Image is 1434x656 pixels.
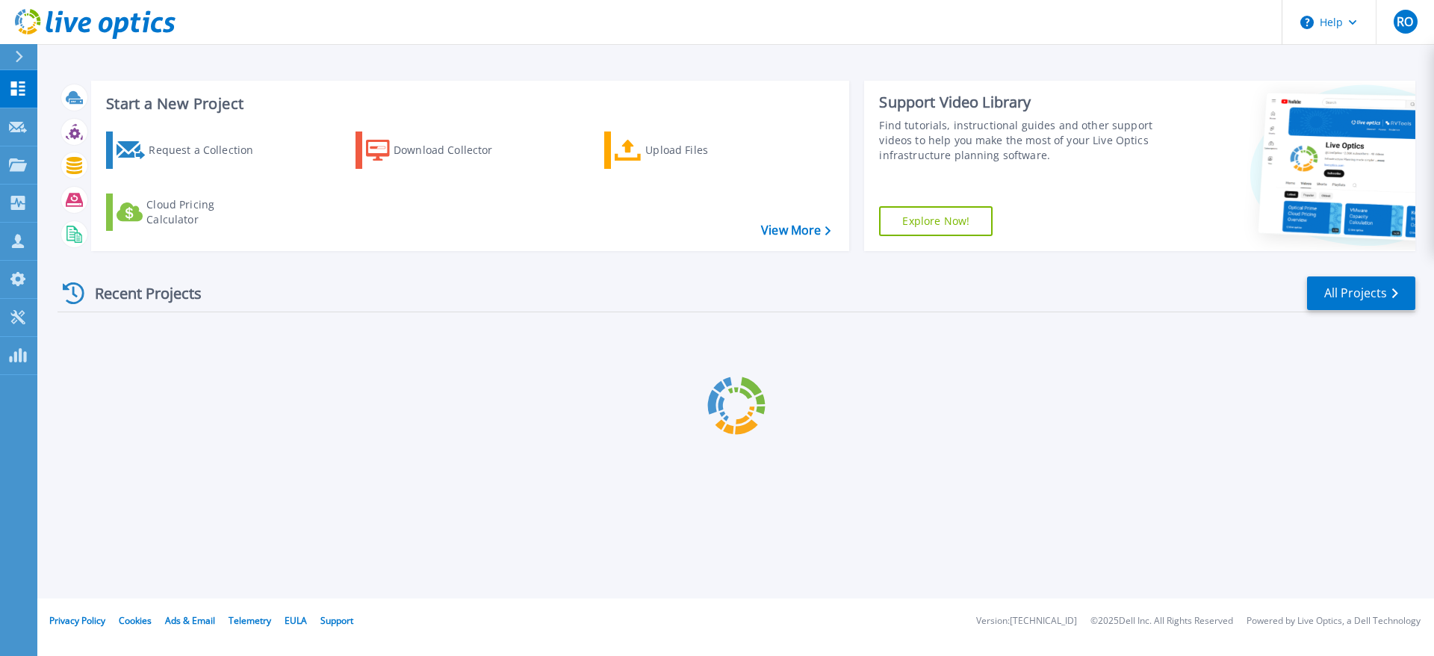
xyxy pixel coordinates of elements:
[1090,616,1233,626] li: © 2025 Dell Inc. All Rights Reserved
[879,118,1160,163] div: Find tutorials, instructional guides and other support videos to help you make the most of your L...
[119,614,152,627] a: Cookies
[106,131,273,169] a: Request a Collection
[58,275,222,312] div: Recent Projects
[879,206,993,236] a: Explore Now!
[49,614,105,627] a: Privacy Policy
[229,614,271,627] a: Telemetry
[604,131,771,169] a: Upload Files
[106,96,831,112] h3: Start a New Project
[149,135,268,165] div: Request a Collection
[320,614,353,627] a: Support
[1307,276,1415,310] a: All Projects
[165,614,215,627] a: Ads & Email
[761,223,831,238] a: View More
[1247,616,1421,626] li: Powered by Live Optics, a Dell Technology
[1397,16,1413,28] span: RO
[879,93,1160,112] div: Support Video Library
[285,614,307,627] a: EULA
[645,135,765,165] div: Upload Files
[976,616,1077,626] li: Version: [TECHNICAL_ID]
[106,194,273,231] a: Cloud Pricing Calculator
[356,131,522,169] a: Download Collector
[394,135,513,165] div: Download Collector
[146,197,266,227] div: Cloud Pricing Calculator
